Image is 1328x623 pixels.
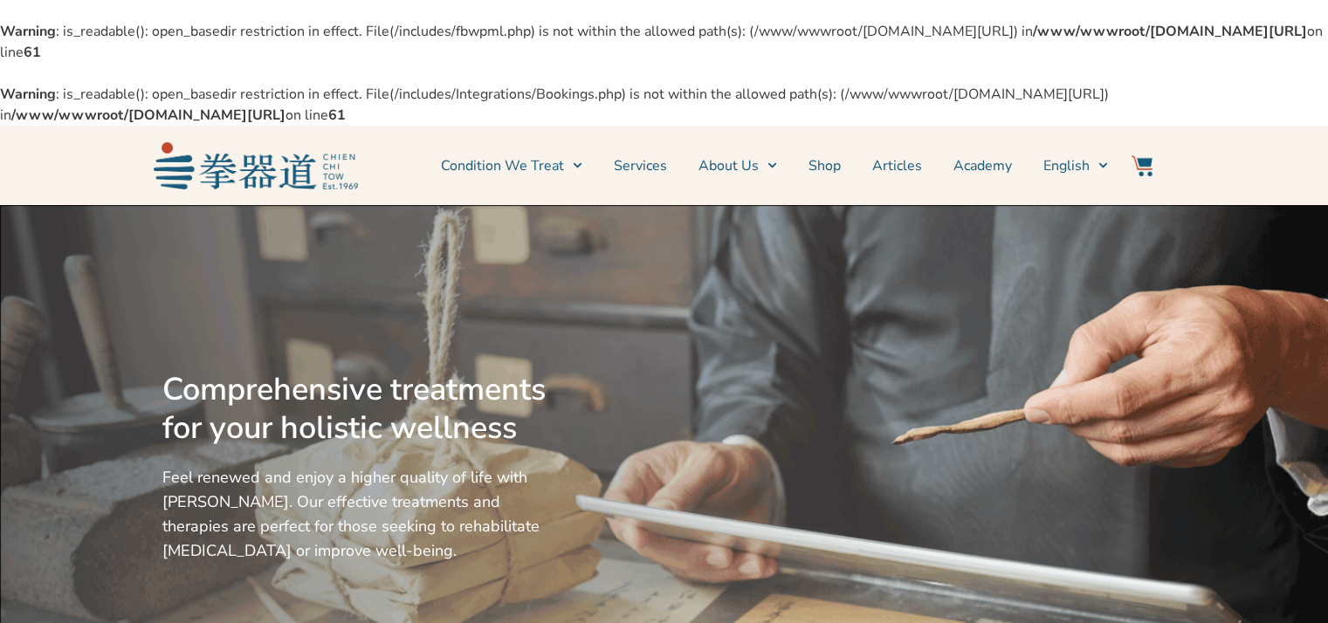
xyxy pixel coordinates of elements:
[441,144,582,188] a: Condition We Treat
[11,106,286,125] b: /www/wwwroot/[DOMAIN_NAME][URL]
[328,106,346,125] b: 61
[872,144,922,188] a: Articles
[698,144,777,188] a: About Us
[367,144,1109,188] nav: Menu
[1043,155,1090,176] span: English
[1043,144,1108,188] a: English
[162,465,554,563] p: Feel renewed and enjoy a higher quality of life with [PERSON_NAME]. Our effective treatments and ...
[162,371,554,448] h2: Comprehensive treatments for your holistic wellness
[1132,155,1153,176] img: Website Icon-03
[24,43,41,62] b: 61
[953,144,1012,188] a: Academy
[808,144,841,188] a: Shop
[614,144,667,188] a: Services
